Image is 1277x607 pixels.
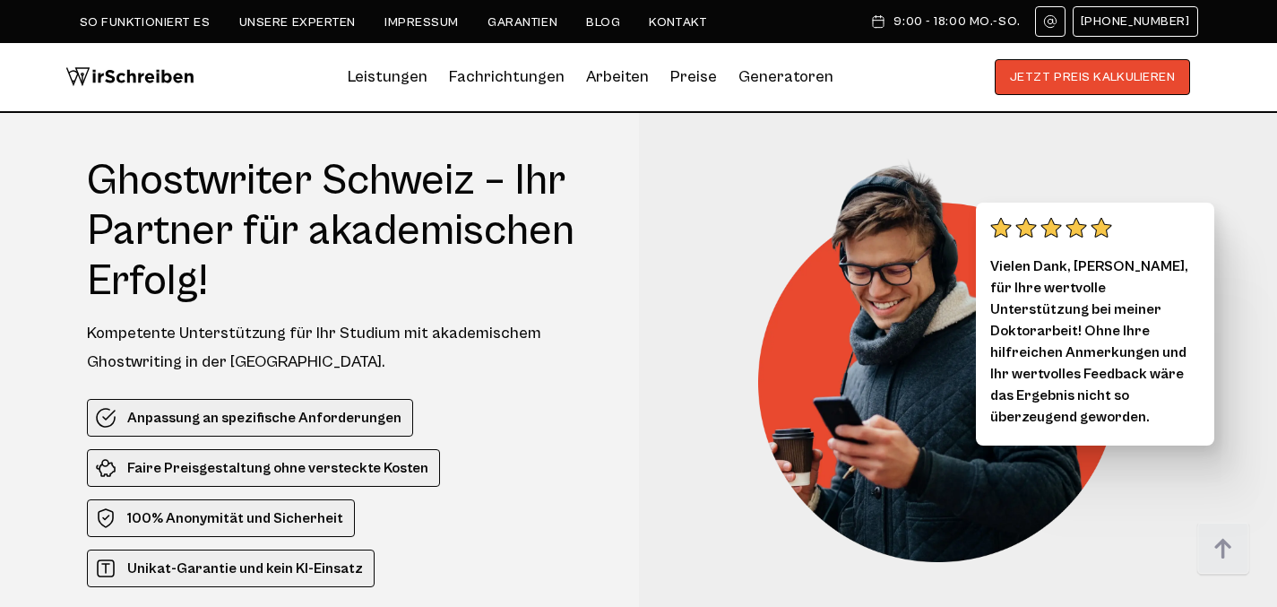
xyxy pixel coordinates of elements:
a: [PHONE_NUMBER] [1073,6,1198,37]
button: JETZT PREIS KALKULIEREN [995,59,1191,95]
li: 100% Anonymität und Sicherheit [87,499,355,537]
li: Faire Preisgestaltung ohne versteckte Kosten [87,449,440,487]
a: Kontakt [649,15,707,30]
img: logo wirschreiben [65,59,194,95]
span: 9:00 - 18:00 Mo.-So. [893,14,1020,29]
img: Ghostwriter Schweiz – Ihr Partner für akademischen Erfolg! [758,156,1143,562]
a: Arbeiten [586,63,649,91]
a: Blog [586,15,620,30]
div: Vielen Dank, [PERSON_NAME], für Ihre wertvolle Unterstützung bei meiner Doktorarbeit! Ohne Ihre h... [976,203,1214,446]
div: Kompetente Unterstützung für Ihr Studium mit akademischem Ghostwriting in der [GEOGRAPHIC_DATA]. [87,319,606,377]
a: Impressum [384,15,459,30]
img: stars [990,217,1112,238]
li: Unikat-Garantie und kein KI-Einsatz [87,550,375,587]
img: Faire Preisgestaltung ohne versteckte Kosten [95,457,116,479]
img: Anpassung an spezifische Anforderungen [95,407,116,429]
img: Unikat-Garantie und kein KI-Einsatz [95,558,116,579]
img: 100% Anonymität und Sicherheit [95,507,116,529]
img: button top [1196,523,1250,577]
span: [PHONE_NUMBER] [1081,14,1190,29]
a: So funktioniert es [80,15,211,30]
img: Email [1043,14,1057,29]
a: Fachrichtungen [449,63,565,91]
a: Preise [670,67,717,86]
h1: Ghostwriter Schweiz – Ihr Partner für akademischen Erfolg! [87,156,606,307]
a: Leistungen [348,63,427,91]
a: Generatoren [738,63,833,91]
li: Anpassung an spezifische Anforderungen [87,399,413,437]
a: Garantien [488,15,557,30]
img: Schedule [870,14,886,29]
a: Unsere Experten [239,15,356,30]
